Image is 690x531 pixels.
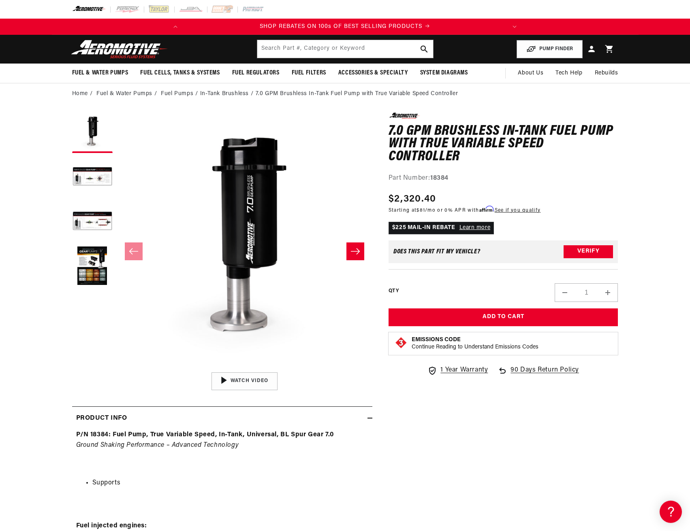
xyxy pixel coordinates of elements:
[72,157,113,198] button: Load image 2 in gallery view
[412,337,461,343] strong: Emissions Code
[167,19,184,35] button: Translation missing: en.sections.announcements.previous_announcement
[184,22,506,31] a: SHOP REBATES ON 100s OF BEST SELLING PRODUCTS
[511,365,579,384] span: 90 Days Return Policy
[389,288,399,295] label: QTY
[140,69,220,77] span: Fuel Cells, Tanks & Systems
[232,69,280,77] span: Fuel Regulators
[595,69,618,78] span: Rebuilds
[555,69,582,78] span: Tech Help
[72,89,618,98] nav: breadcrumbs
[92,478,368,489] li: Supports
[549,64,588,83] summary: Tech Help
[72,69,128,77] span: Fuel & Water Pumps
[412,336,538,351] button: Emissions CodeContinue Reading to Understand Emissions Codes
[517,40,583,58] button: PUMP FINDER
[506,19,523,35] button: Translation missing: en.sections.announcements.next_announcement
[66,64,135,83] summary: Fuel & Water Pumps
[8,217,154,231] button: Contact Us
[8,69,154,81] a: Getting Started
[52,19,639,35] slideshow-component: Translation missing: en.sections.announcements.announcement_bar
[161,89,193,98] a: Fuel Pumps
[8,166,154,178] a: Brushless Fuel Pumps
[72,407,372,430] summary: Product Info
[459,225,491,231] a: Learn more
[389,308,618,327] button: Add to Cart
[134,64,226,83] summary: Fuel Cells, Tanks & Systems
[111,233,156,241] a: POWERED BY ENCHANT
[412,344,538,351] p: Continue Reading to Understand Emissions Codes
[184,22,506,31] div: Announcement
[8,115,154,127] a: Carbureted Fuel Pumps
[125,242,143,260] button: Slide left
[589,64,624,83] summary: Rebuilds
[430,175,449,181] strong: 18384
[420,69,468,77] span: System Diagrams
[76,442,239,448] em: Ground Shaking Performance – Advanced Technology
[427,365,488,376] a: 1 Year Warranty
[518,70,543,76] span: About Us
[8,140,154,153] a: EFI Fuel Pumps
[96,89,152,98] a: Fuel & Water Pumps
[286,64,332,83] summary: Fuel Filters
[393,249,481,255] div: Does This part fit My vehicle?
[414,64,474,83] summary: System Diagrams
[332,64,414,83] summary: Accessories & Specialty
[69,40,170,59] img: Aeromotive
[292,69,326,77] span: Fuel Filters
[260,23,422,30] span: SHOP REBATES ON 100s OF BEST SELLING PRODUCTS
[226,64,286,83] summary: Fuel Regulators
[440,365,488,376] span: 1 Year Warranty
[72,113,372,390] media-gallery: Gallery Viewer
[72,202,113,242] button: Load image 3 in gallery view
[8,127,154,140] a: Carbureted Regulators
[395,336,408,349] img: Emissions code
[256,89,458,98] li: 7.0 GPM Brushless In-Tank Fuel Pump with True Variable Speed Controller
[564,245,613,258] button: Verify
[389,206,540,214] p: Starting at /mo or 0% APR with .
[72,113,113,153] button: Load image 1 in gallery view
[498,365,579,384] a: 90 Days Return Policy
[479,206,493,212] span: Affirm
[389,192,436,206] span: $2,320.40
[76,431,334,438] strong: P/N 18384: Fuel Pump, True Variable Speed, In-Tank, Universal, BL Spur Gear 7.0
[415,40,433,58] button: search button
[72,89,88,98] a: Home
[389,173,618,184] div: Part Number:
[8,153,154,165] a: 340 Stealth Fuel Pumps
[72,246,113,287] button: Load image 4 in gallery view
[8,89,154,97] div: Frequently Asked Questions
[389,222,494,234] p: $225 MAIL-IN REBATE
[512,64,549,83] a: About Us
[184,22,506,31] div: 1 of 2
[183,347,306,416] div: Brian Lohnes talks about Aeromotive's Brushless Variable Speed Pumps & Controllers
[338,69,408,77] span: Accessories & Specialty
[76,523,147,529] strong: Fuel injected engines:
[346,242,364,260] button: Slide right
[417,208,425,213] span: $81
[200,89,256,98] li: In-Tank Brushless
[389,125,618,164] h1: 7.0 GPM Brushless In-Tank Fuel Pump with True Variable Speed Controller
[8,102,154,115] a: EFI Regulators
[76,413,127,424] h2: Product Info
[257,40,433,58] input: Search by Part Number, Category or Keyword
[495,208,540,213] a: See if you qualify - Learn more about Affirm Financing (opens in modal)
[8,56,154,64] div: General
